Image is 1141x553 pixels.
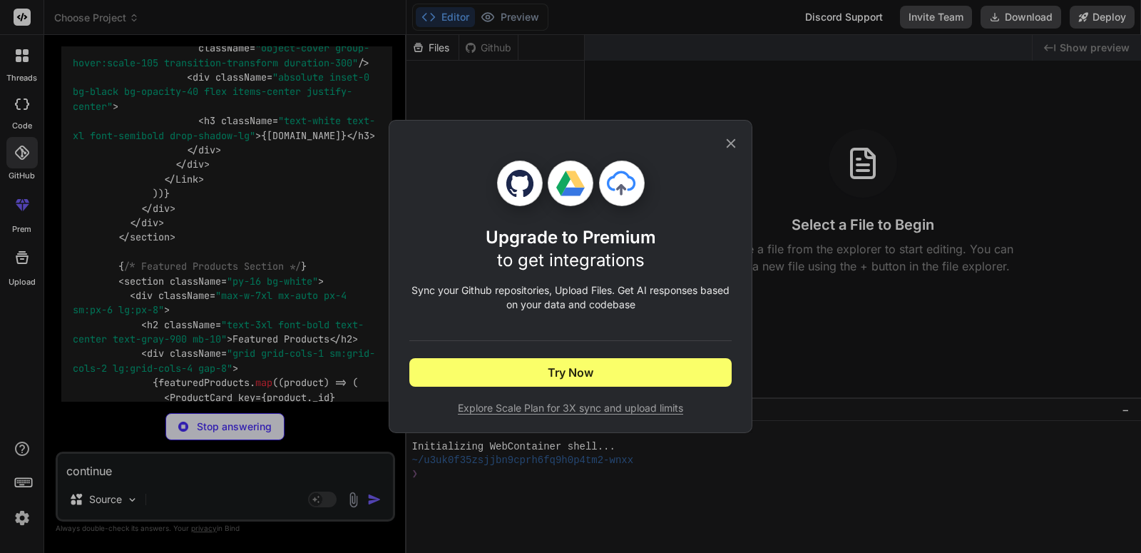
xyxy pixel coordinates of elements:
span: to get integrations [497,250,645,270]
h1: Upgrade to Premium [486,226,656,272]
p: Sync your Github repositories, Upload Files. Get AI responses based on your data and codebase [409,283,732,312]
span: Explore Scale Plan for 3X sync and upload limits [409,401,732,415]
span: Try Now [548,364,593,381]
button: Try Now [409,358,732,387]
